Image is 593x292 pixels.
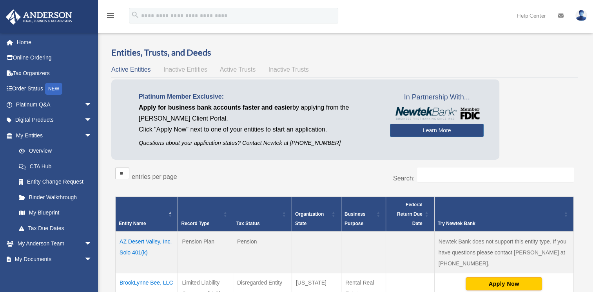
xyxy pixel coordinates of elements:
a: Entity Change Request [11,174,100,190]
img: Anderson Advisors Platinum Portal [4,9,74,25]
a: Online Ordering [5,50,104,66]
h3: Entities, Trusts, and Deeds [111,47,578,59]
td: Pension Plan [178,232,233,273]
a: menu [106,14,115,20]
a: Tax Organizers [5,65,104,81]
a: CTA Hub [11,159,100,174]
span: Apply for business bank accounts faster and easier [139,104,292,111]
td: AZ Desert Valley, Inc. Solo 401(k) [116,232,178,273]
span: arrow_drop_down [84,97,100,113]
a: Platinum Q&Aarrow_drop_down [5,97,104,112]
th: Tax Status: Activate to sort [233,196,292,232]
span: Inactive Entities [163,66,207,73]
th: Organization State: Activate to sort [292,196,341,232]
a: Learn More [390,124,484,137]
span: Organization State [295,211,324,226]
a: My Blueprint [11,205,100,221]
p: by applying from the [PERSON_NAME] Client Portal. [139,102,378,124]
span: arrow_drop_down [84,251,100,267]
a: My Documentsarrow_drop_down [5,251,104,267]
th: Entity Name: Activate to invert sorting [116,196,178,232]
span: Entity Name [119,221,146,226]
th: Try Newtek Bank : Activate to sort [434,196,573,232]
a: Order StatusNEW [5,81,104,97]
span: arrow_drop_down [84,236,100,252]
i: menu [106,11,115,20]
a: My Entitiesarrow_drop_down [5,128,100,143]
th: Business Purpose: Activate to sort [341,196,386,232]
p: Questions about your application status? Contact Newtek at [PHONE_NUMBER] [139,138,378,148]
span: Federal Return Due Date [397,202,423,226]
span: Active Entities [111,66,151,73]
label: Search: [393,175,415,182]
span: arrow_drop_down [84,112,100,128]
th: Record Type: Activate to sort [178,196,233,232]
span: Active Trusts [220,66,256,73]
a: Home [5,34,104,50]
a: Binder Walkthrough [11,189,100,205]
a: My Anderson Teamarrow_drop_down [5,236,104,252]
label: entries per page [132,173,177,180]
a: Digital Productsarrow_drop_down [5,112,104,128]
td: Pension [233,232,292,273]
i: search [131,11,140,19]
span: Tax Status [236,221,260,226]
p: Click "Apply Now" next to one of your entities to start an application. [139,124,378,135]
div: NEW [45,83,62,95]
td: Newtek Bank does not support this entity type. If you have questions please contact [PERSON_NAME]... [434,232,573,273]
img: User Pic [575,10,587,21]
a: Tax Due Dates [11,220,100,236]
a: Overview [11,143,96,159]
div: Try Newtek Bank [438,219,562,228]
span: Inactive Trusts [268,66,309,73]
img: NewtekBankLogoSM.png [394,107,480,120]
span: arrow_drop_down [84,128,100,144]
button: Apply Now [466,277,542,290]
span: Business Purpose [345,211,365,226]
p: Platinum Member Exclusive: [139,91,378,102]
th: Federal Return Due Date: Activate to sort [386,196,434,232]
span: In Partnership With... [390,91,484,104]
span: Record Type [181,221,209,226]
